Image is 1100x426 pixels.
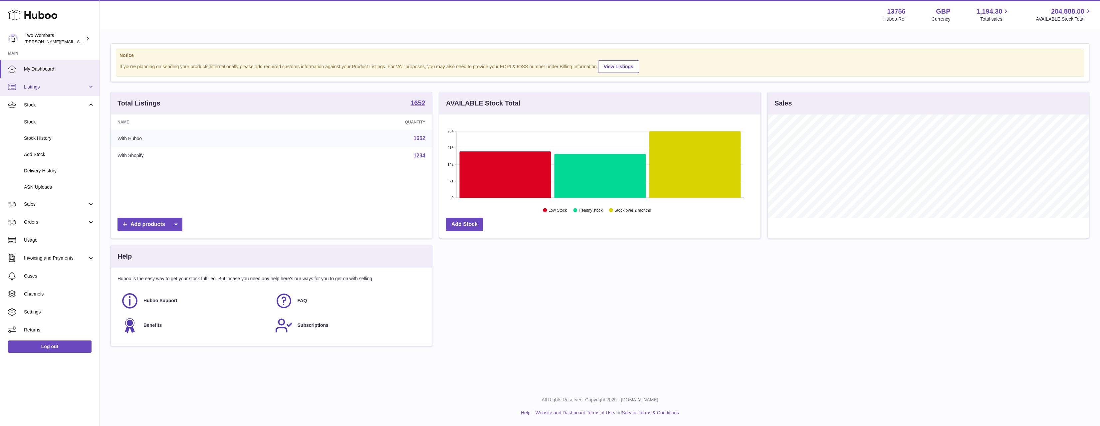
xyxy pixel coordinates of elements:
p: All Rights Reserved. Copyright 2025 - [DOMAIN_NAME] [105,397,1095,403]
a: FAQ [275,292,422,310]
div: Huboo Ref [883,16,906,22]
a: Service Terms & Conditions [622,410,679,415]
a: Subscriptions [275,317,422,334]
span: Stock History [24,135,95,141]
a: 1652 [411,100,426,107]
span: Returns [24,327,95,333]
div: If you're planning on sending your products internationally please add required customs informati... [119,59,1080,73]
img: alan@twowombats.com [8,34,18,44]
text: 284 [447,129,453,133]
a: Huboo Support [121,292,268,310]
span: Settings [24,309,95,315]
span: FAQ [298,298,307,304]
a: Benefits [121,317,268,334]
span: Stock [24,102,88,108]
text: 71 [449,179,453,183]
th: Name [111,114,284,130]
text: Low Stock [549,208,567,213]
span: Delivery History [24,168,95,174]
strong: 13756 [887,7,906,16]
a: Add Stock [446,218,483,231]
td: With Shopify [111,147,284,164]
h3: AVAILABLE Stock Total [446,99,520,108]
div: Currency [932,16,951,22]
a: Add products [117,218,182,231]
span: Huboo Support [143,298,177,304]
span: 1,194.30 [977,7,1002,16]
span: Cases [24,273,95,279]
a: Help [521,410,531,415]
a: Log out [8,340,92,352]
span: Benefits [143,322,162,328]
span: Invoicing and Payments [24,255,88,261]
text: 213 [447,146,453,150]
span: Usage [24,237,95,243]
text: 0 [451,196,453,200]
h3: Sales [774,99,792,108]
text: Healthy stock [579,208,603,213]
text: 142 [447,162,453,166]
span: Add Stock [24,151,95,158]
a: 1652 [413,135,425,141]
span: Channels [24,291,95,297]
strong: Notice [119,52,1080,59]
a: Website and Dashboard Terms of Use [536,410,614,415]
strong: GBP [936,7,950,16]
div: Two Wombats [25,32,85,45]
a: 1,194.30 Total sales [977,7,1010,22]
span: My Dashboard [24,66,95,72]
span: Subscriptions [298,322,329,328]
span: Listings [24,84,88,90]
text: Stock over 2 months [614,208,651,213]
span: Orders [24,219,88,225]
li: and [533,410,679,416]
th: Quantity [284,114,432,130]
a: View Listings [598,60,639,73]
span: Sales [24,201,88,207]
strong: 1652 [411,100,426,106]
span: ASN Uploads [24,184,95,190]
span: Total sales [980,16,1010,22]
span: Stock [24,119,95,125]
a: 204,888.00 AVAILABLE Stock Total [1036,7,1092,22]
h3: Help [117,252,132,261]
td: With Huboo [111,130,284,147]
p: Huboo is the easy way to get your stock fulfilled. But incase you need any help here's our ways f... [117,276,425,282]
span: 204,888.00 [1051,7,1084,16]
span: [PERSON_NAME][EMAIL_ADDRESS][DOMAIN_NAME] [25,39,133,44]
a: 1234 [413,153,425,158]
h3: Total Listings [117,99,160,108]
span: AVAILABLE Stock Total [1036,16,1092,22]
